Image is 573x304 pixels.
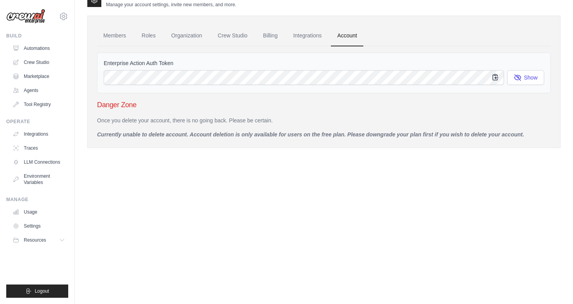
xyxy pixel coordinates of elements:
span: Resources [24,237,46,243]
a: Roles [135,25,162,46]
h3: Danger Zone [97,99,551,110]
p: Once you delete your account, there is no going back. Please be certain. [97,117,551,124]
a: Tool Registry [9,98,68,111]
a: Usage [9,206,68,218]
div: Operate [6,118,68,125]
a: Traces [9,142,68,154]
p: Manage your account settings, invite new members, and more. [106,2,236,8]
a: Crew Studio [212,25,254,46]
a: Crew Studio [9,56,68,69]
div: Manage [6,196,68,203]
button: Resources [9,234,68,246]
div: Build [6,33,68,39]
span: Logout [35,288,49,294]
a: Settings [9,220,68,232]
a: Organization [165,25,208,46]
a: Integrations [287,25,328,46]
a: Environment Variables [9,170,68,189]
a: Marketplace [9,70,68,83]
a: Integrations [9,128,68,140]
a: Automations [9,42,68,55]
button: Show [507,70,544,85]
a: Agents [9,84,68,97]
button: Logout [6,285,68,298]
a: Account [331,25,363,46]
a: Members [97,25,132,46]
label: Enterprise Action Auth Token [104,59,544,67]
a: Billing [257,25,284,46]
a: LLM Connections [9,156,68,168]
p: Currently unable to delete account. Account deletion is only available for users on the free plan... [97,131,551,138]
img: Logo [6,9,45,24]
